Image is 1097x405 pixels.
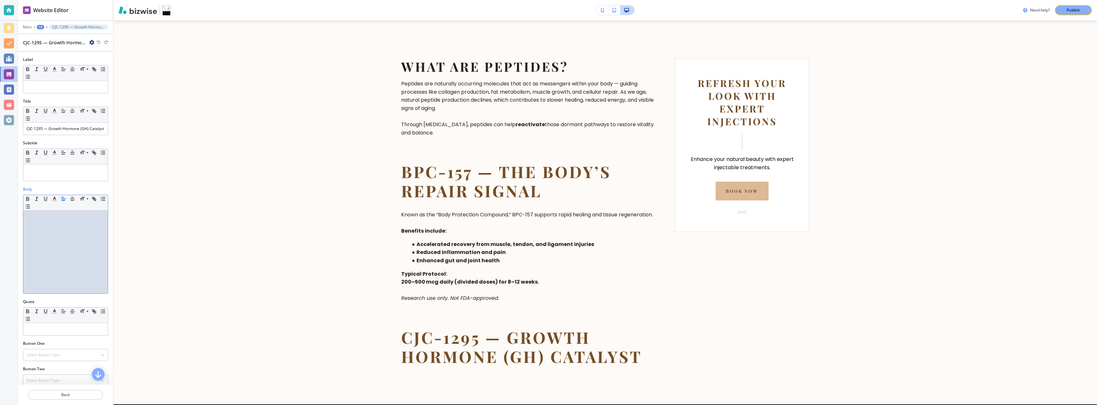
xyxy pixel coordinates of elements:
[26,352,60,358] h4: Select Button Type
[401,278,539,286] strong: 200–500 mcg daily (divided doses) for 8–12 weeks.
[1030,7,1050,13] h3: Need help?
[416,257,500,264] strong: Enhanced gut and joint health
[1055,5,1092,15] button: Publish
[49,25,108,30] button: CJC-1295 — Growth Hormone (GH) Catalyst
[401,270,447,278] strong: Typical Protocol:
[23,39,87,46] h2: CJC-1295 — Growth Hormone (GH) Catalyst
[28,390,103,400] button: Back
[23,186,32,192] h2: Body
[23,25,32,29] button: Main
[401,120,659,137] p: Through [MEDICAL_DATA], peptides can help those dormant pathways to restore vitality and balance.
[416,241,594,248] strong: Accelerated recovery from muscle, tendon, and ligament injuries
[1067,7,1080,13] p: Publish
[23,299,34,305] h2: Quote
[23,6,31,14] img: editor icon
[23,98,31,104] h2: Title
[29,392,102,398] p: Back
[23,140,37,146] h2: Subtitle
[119,6,157,14] img: Bizwise Logo
[416,249,506,256] strong: Reduced inflammation and pain
[516,121,545,128] strong: reactivate
[401,80,659,112] p: Peptides are naturally occurring molecules that act as messengers within your body — guiding proc...
[716,182,768,200] a: Book Now
[23,341,45,346] h2: Button One
[23,366,45,372] h2: Button Two
[37,25,44,29] button: +3
[688,77,796,128] p: Refresh Your Look with Expert Injections
[401,227,446,235] strong: Benefits include:
[401,328,659,366] p: CJC-1295 — Growth Hormone (GH) Catalyst
[401,295,499,302] em: Research use only. Not FDA-approved.
[23,57,33,62] h2: Label
[401,211,653,219] p: Known as the “Body Protection Compound,” BPC-157 supports rapid healing and tissue regeneration.
[401,162,659,200] p: BPC-157 — The Body’s Repair Signal
[26,126,105,132] p: CJC-1295 — Growth Hormone (GH) Catalyst
[52,25,105,29] p: CJC-1295 — Growth Hormone (GH) Catalyst
[163,5,170,15] img: Your Logo
[688,155,796,171] p: Enhance your natural beauty with expert injectable treatments.
[33,6,69,14] h2: Website Editor
[26,378,60,383] h4: Select Button Type
[401,59,659,75] p: What Are Peptides?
